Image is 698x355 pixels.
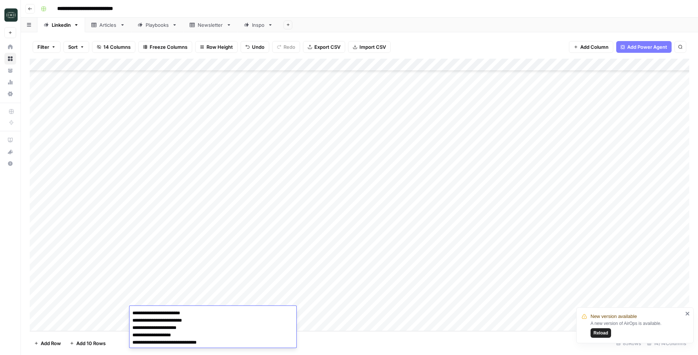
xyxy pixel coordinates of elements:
a: Playbooks [131,18,183,32]
button: close [685,311,690,316]
div: Articles [99,21,117,29]
button: Add Row [30,337,65,349]
button: Filter [33,41,61,53]
span: Import CSV [359,43,386,51]
button: Add Column [569,41,613,53]
button: Help + Support [4,158,16,169]
span: Add Power Agent [627,43,667,51]
div: Inspo [252,21,265,29]
span: Add 10 Rows [76,340,106,347]
div: 14/14 Columns [644,337,689,349]
a: Articles [85,18,131,32]
a: Inspo [238,18,279,32]
a: AirOps Academy [4,134,16,146]
span: Filter [37,43,49,51]
button: Row Height [195,41,238,53]
span: New version available [591,313,637,320]
button: Sort [63,41,89,53]
span: Reload [593,330,608,336]
div: 85 Rows [613,337,644,349]
span: Sort [68,43,78,51]
button: Undo [241,41,269,53]
span: Export CSV [314,43,340,51]
span: 14 Columns [103,43,131,51]
div: Playbooks [146,21,169,29]
button: 14 Columns [92,41,135,53]
div: A new version of AirOps is available. [591,320,683,338]
span: Undo [252,43,264,51]
button: Workspace: Catalyst [4,6,16,24]
span: Freeze Columns [150,43,187,51]
span: Redo [284,43,295,51]
a: Your Data [4,65,16,76]
a: Usage [4,76,16,88]
button: Export CSV [303,41,345,53]
div: Newsletter [198,21,223,29]
a: Browse [4,53,16,65]
div: What's new? [5,146,16,157]
button: Redo [272,41,300,53]
button: What's new? [4,146,16,158]
a: Settings [4,88,16,100]
img: Catalyst Logo [4,8,18,22]
a: Linkedin [37,18,85,32]
span: Row Height [207,43,233,51]
span: Add Column [580,43,609,51]
a: Home [4,41,16,53]
span: Add Row [41,340,61,347]
a: Newsletter [183,18,238,32]
button: Freeze Columns [138,41,192,53]
button: Add Power Agent [616,41,672,53]
div: Linkedin [52,21,71,29]
button: Import CSV [348,41,391,53]
button: Add 10 Rows [65,337,110,349]
button: Reload [591,328,611,338]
